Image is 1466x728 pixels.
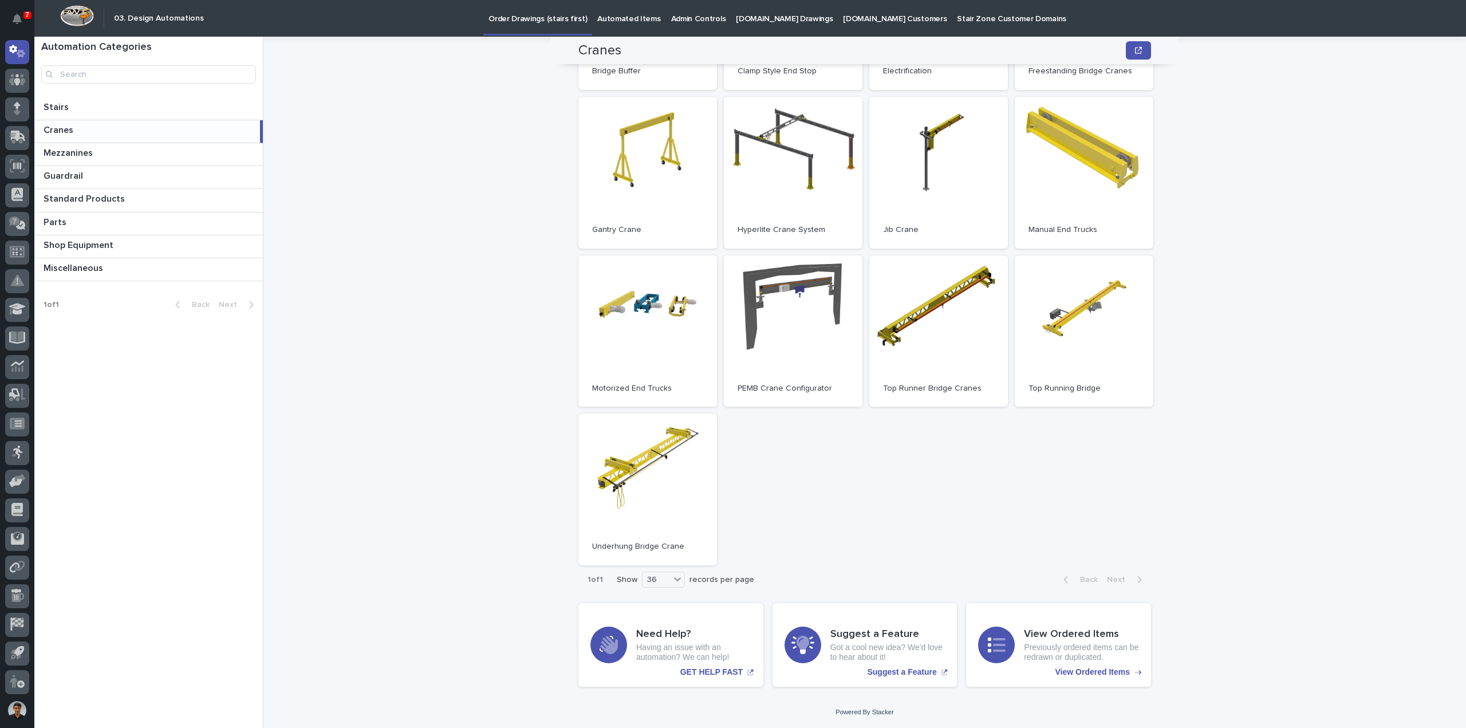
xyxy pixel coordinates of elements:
[34,97,263,120] a: StairsStairs
[592,542,703,552] p: Underhung Bridge Crane
[830,643,945,662] p: Got a cool new idea? We'd love to hear about it!
[773,603,957,687] a: Suggest a Feature
[592,66,703,76] p: Bridge Buffer
[869,255,1008,407] a: Top Runner Bridge Cranes
[617,575,637,585] p: Show
[738,384,849,393] p: PEMB Crane Configurator
[34,189,263,212] a: Standard ProductsStandard Products
[34,258,263,281] a: MiscellaneousMiscellaneous
[60,5,94,26] img: Workspace Logo
[867,667,936,677] p: Suggest a Feature
[578,566,612,594] p: 1 of 1
[44,191,127,204] p: Standard Products
[636,628,751,641] h3: Need Help?
[1024,628,1139,641] h3: View Ordered Items
[1054,574,1102,585] button: Back
[14,14,29,32] div: Notifications7
[214,300,263,310] button: Next
[1028,66,1140,76] p: Freestanding Bridge Cranes
[44,261,105,274] p: Miscellaneous
[883,384,994,393] p: Top Runner Bridge Cranes
[1073,576,1098,584] span: Back
[738,66,849,76] p: Clamp Style End Stop
[689,575,754,585] p: records per page
[578,414,717,565] a: Underhung Bridge Crane
[1015,255,1153,407] a: Top Running Bridge
[883,225,994,235] p: Jib Crane
[44,145,95,159] p: Mezzanines
[724,97,862,249] a: Hyperlite Crane System
[41,65,256,84] input: Search
[44,215,69,228] p: Parts
[185,301,210,309] span: Back
[44,100,71,113] p: Stairs
[34,166,263,189] a: GuardrailGuardrail
[114,14,204,23] h2: 03. Design Automations
[830,628,945,641] h3: Suggest a Feature
[166,300,214,310] button: Back
[738,225,849,235] p: Hyperlite Crane System
[5,7,29,31] button: Notifications
[44,123,76,136] p: Cranes
[1107,576,1132,584] span: Next
[1028,384,1140,393] p: Top Running Bridge
[592,225,703,235] p: Gantry Crane
[41,41,256,54] h1: Automation Categories
[1015,97,1153,249] a: Manual End Trucks
[883,66,994,76] p: Electrification
[643,574,670,586] div: 36
[34,235,263,258] a: Shop EquipmentShop Equipment
[5,698,29,722] button: users-avatar
[219,301,244,309] span: Next
[1055,667,1130,677] p: View Ordered Items
[578,603,763,687] a: GET HELP FAST
[636,643,751,662] p: Having an issue with an automation? We can help!
[724,255,862,407] a: PEMB Crane Configurator
[578,42,621,59] h2: Cranes
[680,667,743,677] p: GET HELP FAST
[578,255,717,407] a: Motorized End Trucks
[578,97,717,249] a: Gantry Crane
[592,384,703,393] p: Motorized End Trucks
[25,11,29,19] p: 7
[34,213,263,235] a: PartsParts
[1028,225,1140,235] p: Manual End Trucks
[34,291,68,319] p: 1 of 1
[869,97,1008,249] a: Jib Crane
[44,168,85,182] p: Guardrail
[34,120,263,143] a: CranesCranes
[44,238,116,251] p: Shop Equipment
[966,603,1151,687] a: View Ordered Items
[34,143,263,166] a: MezzaninesMezzanines
[1024,643,1139,662] p: Previously ordered items can be redrawn or duplicated.
[1102,574,1151,585] button: Next
[836,709,893,715] a: Powered By Stacker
